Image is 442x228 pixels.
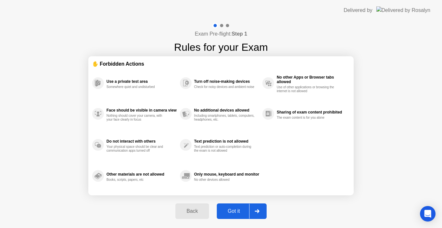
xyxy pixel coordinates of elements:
[194,114,255,122] div: Including smartphones, tablets, computers, headphones, etc.
[106,85,168,89] div: Somewhere quiet and undisturbed
[277,110,347,114] div: Sharing of exam content prohibited
[194,108,259,113] div: No additional devices allowed
[194,139,259,144] div: Text prediction is not allowed
[106,178,168,182] div: Books, scripts, papers, etc
[420,206,436,222] div: Open Intercom Messenger
[194,145,255,153] div: Text prediction or auto-completion during the exam is not allowed
[195,30,247,38] h4: Exam Pre-flight:
[376,6,430,14] img: Delivered by Rosalyn
[92,60,350,68] div: ✋ Forbidden Actions
[106,145,168,153] div: Your physical space should be clear and communication apps turned off
[106,139,177,144] div: Do not interact with others
[232,31,247,37] b: Step 1
[277,116,338,120] div: The exam content is for you alone
[106,79,177,84] div: Use a private test area
[277,85,338,93] div: Use of other applications or browsing the internet is not allowed
[106,108,177,113] div: Face should be visible in camera view
[217,203,267,219] button: Got it
[175,203,209,219] button: Back
[277,75,347,84] div: No other Apps or Browser tabs allowed
[344,6,372,14] div: Delivered by
[219,208,249,214] div: Got it
[194,85,255,89] div: Check for noisy devices and ambient noise
[194,79,259,84] div: Turn off noise-making devices
[106,114,168,122] div: Nothing should cover your camera, with your face clearly in focus
[194,172,259,177] div: Only mouse, keyboard and monitor
[106,172,177,177] div: Other materials are not allowed
[194,178,255,182] div: No other devices allowed
[174,39,268,55] h1: Rules for your Exam
[177,208,207,214] div: Back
